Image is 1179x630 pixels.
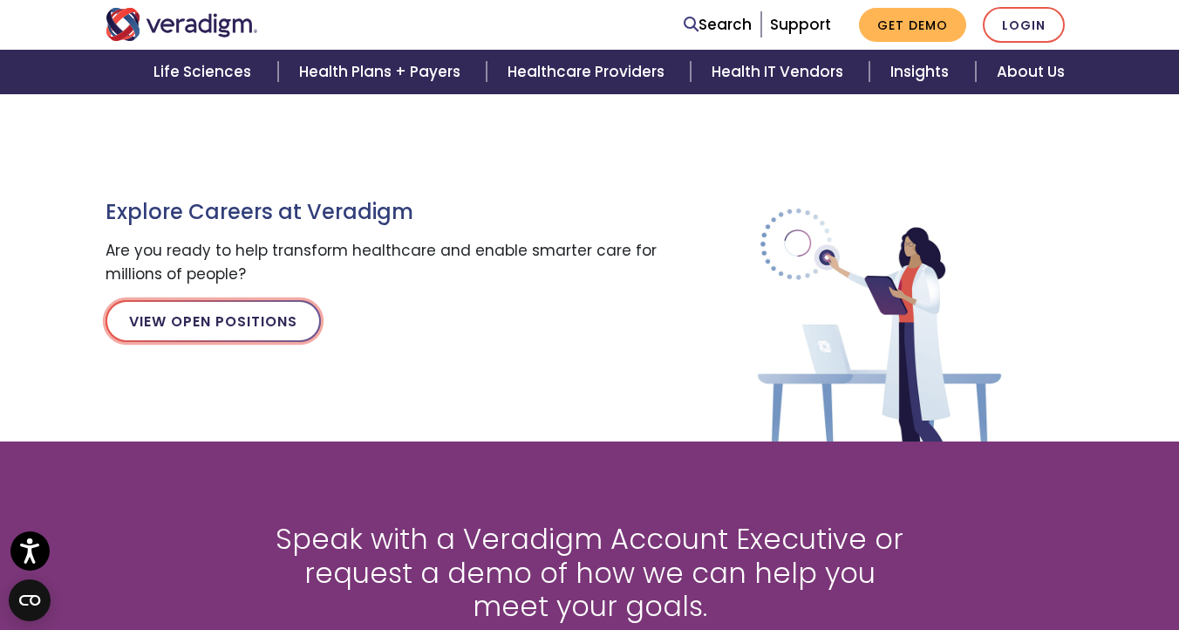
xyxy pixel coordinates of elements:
[278,50,487,94] a: Health Plans + Payers
[271,523,908,623] h2: Speak with a Veradigm Account Executive or request a demo of how we can help you meet your goals.
[844,522,1158,609] iframe: Drift Chat Widget
[106,200,659,225] h3: Explore Careers at Veradigm
[869,50,975,94] a: Insights
[691,50,869,94] a: Health IT Vendors
[9,579,51,621] button: Open CMP widget
[684,13,752,37] a: Search
[106,8,258,41] img: Veradigm logo
[133,50,277,94] a: Life Sciences
[976,50,1086,94] a: About Us
[106,239,659,286] p: Are you ready to help transform healthcare and enable smarter care for millions of people?
[859,8,966,42] a: Get Demo
[983,7,1065,43] a: Login
[770,14,831,35] a: Support
[487,50,691,94] a: Healthcare Providers
[106,300,321,342] a: View Open Positions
